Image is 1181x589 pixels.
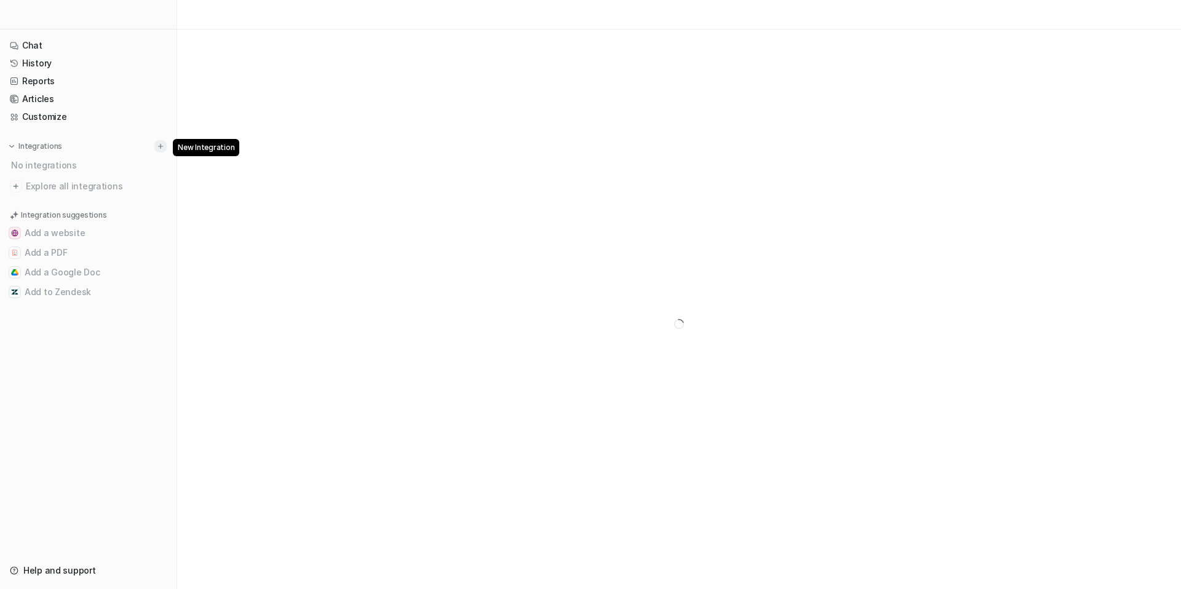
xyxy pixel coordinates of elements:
a: Reports [5,73,172,90]
a: Explore all integrations [5,178,172,195]
span: New Integration [173,139,239,156]
a: History [5,55,172,72]
div: No integrations [7,155,172,175]
button: Integrations [5,140,66,152]
img: menu_add.svg [156,142,165,151]
button: Add to ZendeskAdd to Zendesk [5,282,172,302]
img: Add to Zendesk [11,288,18,296]
a: Customize [5,108,172,125]
span: Explore all integrations [26,176,167,196]
a: Articles [5,90,172,108]
p: Integrations [18,141,62,151]
a: Help and support [5,562,172,579]
a: Chat [5,37,172,54]
img: Add a website [11,229,18,237]
img: Add a Google Doc [11,269,18,276]
button: Add a websiteAdd a website [5,223,172,243]
img: expand menu [7,142,16,151]
img: Add a PDF [11,249,18,256]
p: Integration suggestions [21,210,106,221]
button: Add a Google DocAdd a Google Doc [5,263,172,282]
img: explore all integrations [10,180,22,192]
button: Add a PDFAdd a PDF [5,243,172,263]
